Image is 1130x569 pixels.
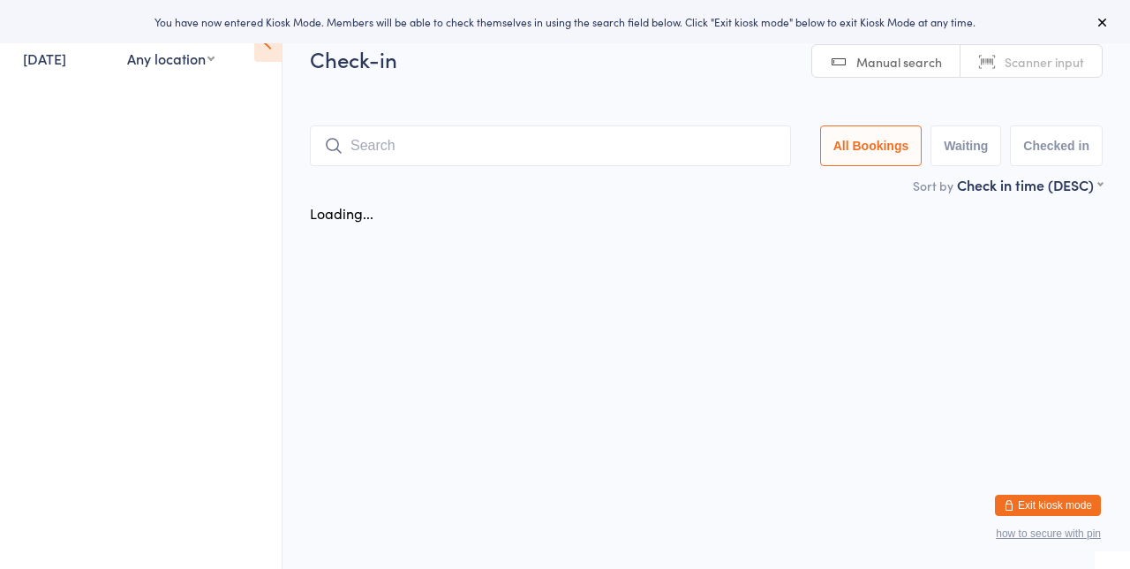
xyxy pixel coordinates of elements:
[820,125,923,166] button: All Bookings
[310,125,791,166] input: Search
[930,125,1001,166] button: Waiting
[957,175,1103,194] div: Check in time (DESC)
[1005,53,1084,71] span: Scanner input
[127,49,215,68] div: Any location
[913,177,953,194] label: Sort by
[310,203,373,223] div: Loading...
[856,53,942,71] span: Manual search
[23,49,66,68] a: [DATE]
[28,14,1102,29] div: You have now entered Kiosk Mode. Members will be able to check themselves in using the search fie...
[996,527,1101,540] button: how to secure with pin
[310,44,1103,73] h2: Check-in
[1010,125,1103,166] button: Checked in
[995,495,1101,516] button: Exit kiosk mode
